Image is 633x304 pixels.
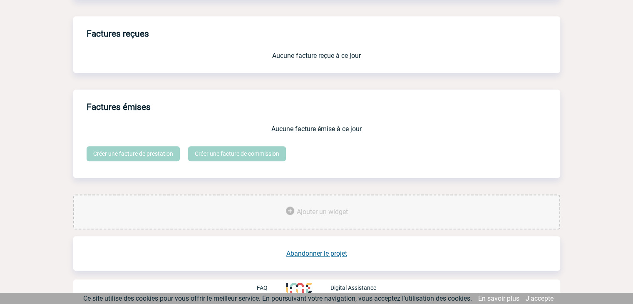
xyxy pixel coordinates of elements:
[87,146,180,161] a: Créer une facture de prestation
[330,284,376,291] p: Digital Assistance
[526,294,554,302] a: J'accepte
[83,294,472,302] span: Ce site utilise des cookies pour vous offrir le meilleur service. En poursuivant votre navigation...
[297,208,348,216] span: Ajouter un widget
[286,249,347,257] a: Abandonner le projet
[478,294,519,302] a: En savoir plus
[257,284,268,291] p: FAQ
[188,146,286,161] a: Créer une facture de commission
[257,284,286,292] a: FAQ
[87,52,547,60] p: Aucune facture reçue à ce jour
[87,125,547,133] p: Aucune facture émise à ce jour
[286,283,312,293] img: http://www.idealmeetingsevents.fr/
[73,194,560,229] div: Ajouter des outils d'aide à la gestion de votre événement
[87,96,560,118] h3: Factures émises
[87,23,560,45] h3: Factures reçues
